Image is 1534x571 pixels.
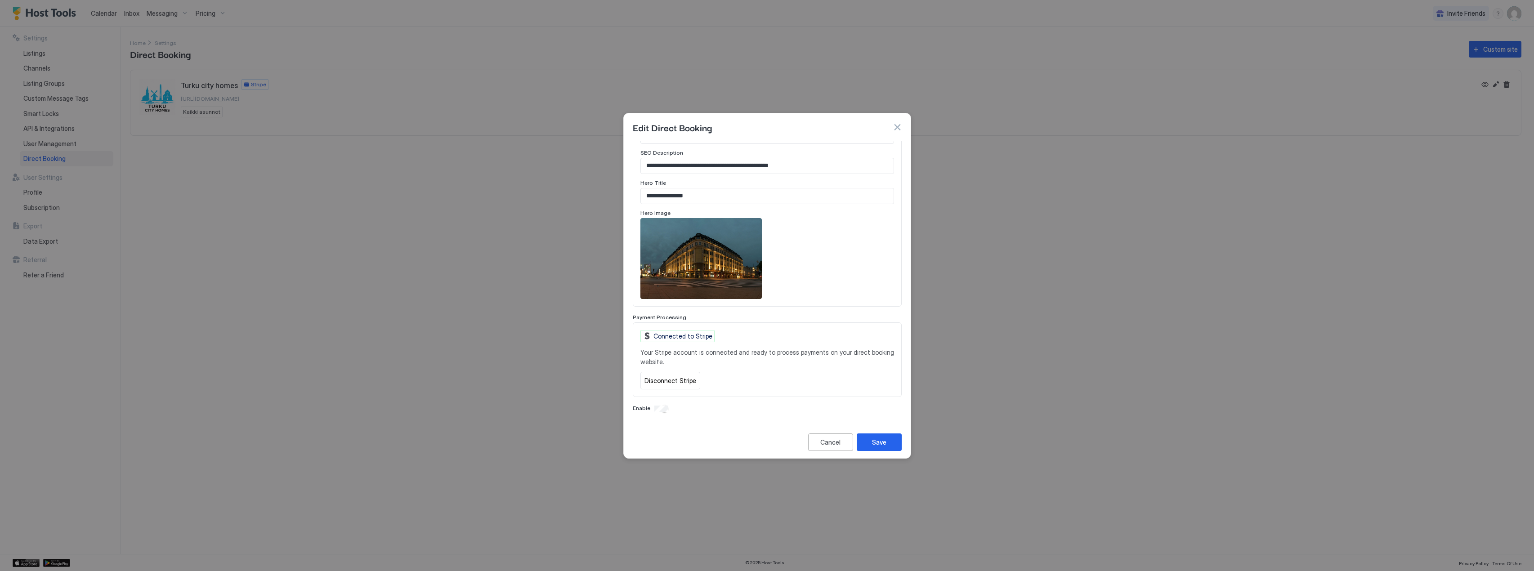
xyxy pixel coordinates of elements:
[633,314,686,321] span: Payment Processing
[640,330,715,342] div: Connected to Stripe
[640,218,762,299] div: View image
[9,540,31,562] iframe: Intercom live chat
[633,120,712,134] span: Edit Direct Booking
[640,210,671,216] span: Hero Image
[872,437,886,447] div: Save
[857,433,902,451] button: Save
[641,158,894,174] input: Input Field
[640,179,666,186] span: Hero Title
[641,188,894,204] input: Input Field
[640,149,683,156] span: SEO Description
[633,405,650,411] span: Enable
[808,433,853,451] button: Cancel
[640,348,894,366] span: Your Stripe account is connected and ready to process payments on your direct booking website.
[820,437,841,447] div: Cancel
[640,372,700,389] button: Disconnect Stripe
